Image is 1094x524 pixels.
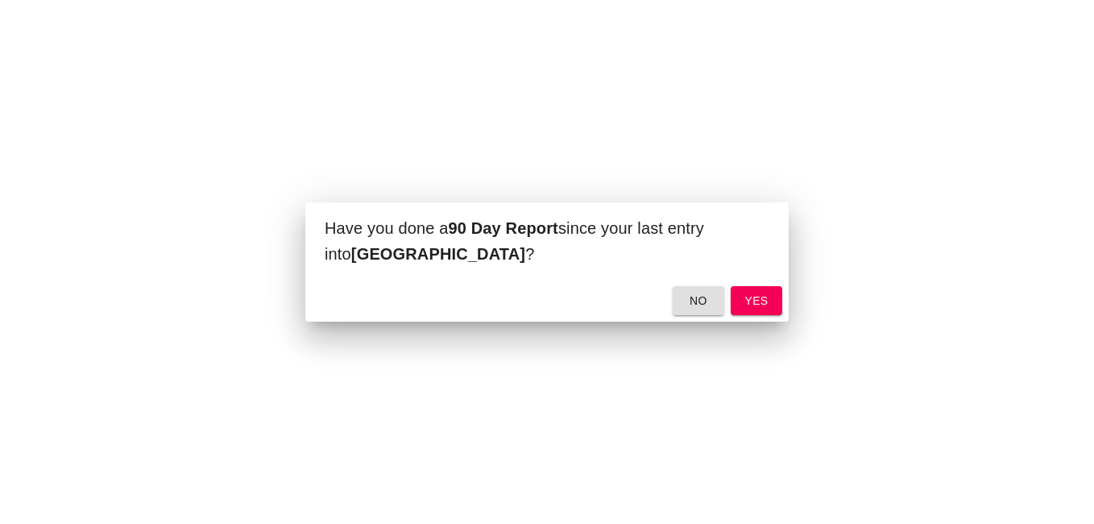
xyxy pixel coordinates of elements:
[351,245,525,263] b: [GEOGRAPHIC_DATA]
[325,219,704,263] span: Have you done a since your last entry into ?
[448,219,557,237] b: 90 Day Report
[744,291,769,311] span: yes
[731,286,782,316] button: yes
[673,286,724,316] button: no
[686,291,711,311] span: no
